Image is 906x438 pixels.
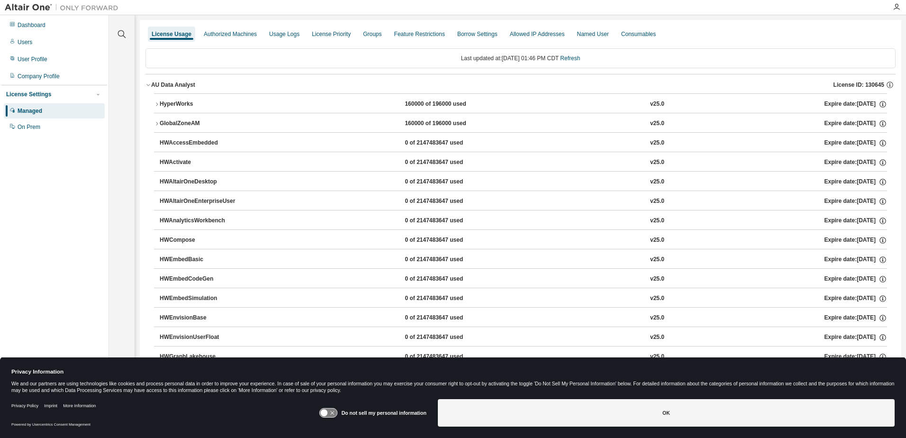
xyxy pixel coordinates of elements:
[405,217,490,225] div: 0 of 2147483647 used
[405,178,490,186] div: 0 of 2147483647 used
[824,119,887,128] div: Expire date: [DATE]
[160,158,245,167] div: HWActivate
[160,333,245,342] div: HWEnvisionUserFloat
[560,55,580,62] a: Refresh
[405,314,490,322] div: 0 of 2147483647 used
[18,55,47,63] div: User Profile
[160,172,887,192] button: HWAltairOneDesktop0 of 2147483647 usedv25.0Expire date:[DATE]
[405,275,490,283] div: 0 of 2147483647 used
[824,255,887,264] div: Expire date: [DATE]
[160,100,245,109] div: HyperWorks
[824,236,887,245] div: Expire date: [DATE]
[824,100,887,109] div: Expire date: [DATE]
[363,30,381,38] div: Groups
[405,100,490,109] div: 160000 of 196000 used
[650,353,664,361] div: v25.0
[577,30,608,38] div: Named User
[824,314,887,322] div: Expire date: [DATE]
[824,333,887,342] div: Expire date: [DATE]
[160,353,245,361] div: HWGraphLakehouse
[405,197,490,206] div: 0 of 2147483647 used
[824,275,887,283] div: Expire date: [DATE]
[405,236,490,245] div: 0 of 2147483647 used
[6,91,51,98] div: License Settings
[405,119,490,128] div: 160000 of 196000 used
[650,119,664,128] div: v25.0
[650,236,664,245] div: v25.0
[160,255,245,264] div: HWEmbedBasic
[160,210,887,231] button: HWAnalyticsWorkbench0 of 2147483647 usedv25.0Expire date:[DATE]
[160,178,245,186] div: HWAltairOneDesktop
[152,30,191,38] div: License Usage
[650,294,664,303] div: v25.0
[160,236,245,245] div: HWCompose
[650,178,664,186] div: v25.0
[650,197,664,206] div: v25.0
[824,217,887,225] div: Expire date: [DATE]
[650,275,664,283] div: v25.0
[154,94,887,115] button: HyperWorks160000 of 196000 usedv25.0Expire date:[DATE]
[18,107,42,115] div: Managed
[5,3,123,12] img: Altair One
[204,30,257,38] div: Authorized Machines
[824,139,887,147] div: Expire date: [DATE]
[160,197,245,206] div: HWAltairOneEnterpriseUser
[457,30,498,38] div: Borrow Settings
[160,275,245,283] div: HWEmbedCodeGen
[160,249,887,270] button: HWEmbedBasic0 of 2147483647 usedv25.0Expire date:[DATE]
[18,38,32,46] div: Users
[824,353,887,361] div: Expire date: [DATE]
[160,308,887,328] button: HWEnvisionBase0 of 2147483647 usedv25.0Expire date:[DATE]
[405,294,490,303] div: 0 of 2147483647 used
[151,81,195,89] div: AU Data Analyst
[824,294,887,303] div: Expire date: [DATE]
[405,255,490,264] div: 0 of 2147483647 used
[269,30,299,38] div: Usage Logs
[650,333,664,342] div: v25.0
[824,197,887,206] div: Expire date: [DATE]
[650,255,664,264] div: v25.0
[18,73,60,80] div: Company Profile
[18,21,45,29] div: Dashboard
[160,269,887,290] button: HWEmbedCodeGen0 of 2147483647 usedv25.0Expire date:[DATE]
[154,113,887,134] button: GlobalZoneAM160000 of 196000 usedv25.0Expire date:[DATE]
[312,30,351,38] div: License Priority
[160,191,887,212] button: HWAltairOneEnterpriseUser0 of 2147483647 usedv25.0Expire date:[DATE]
[160,230,887,251] button: HWCompose0 of 2147483647 usedv25.0Expire date:[DATE]
[824,178,887,186] div: Expire date: [DATE]
[160,119,245,128] div: GlobalZoneAM
[510,30,565,38] div: Allowed IP Addresses
[160,288,887,309] button: HWEmbedSimulation0 of 2147483647 usedv25.0Expire date:[DATE]
[160,347,887,367] button: HWGraphLakehouse0 of 2147483647 usedv25.0Expire date:[DATE]
[160,294,245,303] div: HWEmbedSimulation
[405,139,490,147] div: 0 of 2147483647 used
[650,100,664,109] div: v25.0
[160,139,245,147] div: HWAccessEmbedded
[18,123,40,131] div: On Prem
[160,152,887,173] button: HWActivate0 of 2147483647 usedv25.0Expire date:[DATE]
[405,353,490,361] div: 0 of 2147483647 used
[824,158,887,167] div: Expire date: [DATE]
[160,133,887,154] button: HWAccessEmbedded0 of 2147483647 usedv25.0Expire date:[DATE]
[145,48,896,68] div: Last updated at: [DATE] 01:46 PM CDT
[650,139,664,147] div: v25.0
[145,74,896,95] button: AU Data AnalystLicense ID: 130645
[834,81,884,89] span: License ID: 130645
[160,217,245,225] div: HWAnalyticsWorkbench
[621,30,656,38] div: Consumables
[405,333,490,342] div: 0 of 2147483647 used
[160,314,245,322] div: HWEnvisionBase
[650,158,664,167] div: v25.0
[650,314,664,322] div: v25.0
[160,327,887,348] button: HWEnvisionUserFloat0 of 2147483647 usedv25.0Expire date:[DATE]
[650,217,664,225] div: v25.0
[405,158,490,167] div: 0 of 2147483647 used
[394,30,445,38] div: Feature Restrictions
